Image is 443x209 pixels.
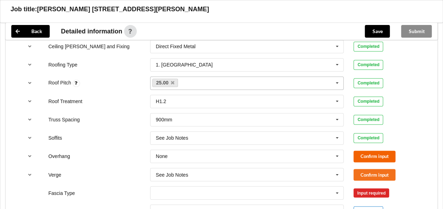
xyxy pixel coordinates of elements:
[353,42,383,51] div: Completed
[23,113,37,126] button: reference-toggle
[23,150,37,163] button: reference-toggle
[156,135,188,140] div: See Job Notes
[48,135,62,141] label: Soffits
[353,78,383,88] div: Completed
[156,172,188,177] div: See Job Notes
[61,28,122,34] span: Detailed information
[353,115,383,125] div: Completed
[23,132,37,144] button: reference-toggle
[48,99,82,104] label: Roof Treatment
[48,44,129,49] label: Ceiling [PERSON_NAME] and Fixing
[156,44,196,49] div: Direct Fixed Metal
[353,169,395,180] button: Confirm input
[353,60,383,70] div: Completed
[156,117,172,122] div: 900mm
[156,154,167,159] div: None
[353,151,395,162] button: Confirm input
[152,78,178,87] a: 25.00
[23,168,37,181] button: reference-toggle
[48,190,75,196] label: Fascia Type
[23,58,37,71] button: reference-toggle
[353,188,389,197] div: Input required
[37,5,209,13] h3: [PERSON_NAME] [STREET_ADDRESS][PERSON_NAME]
[11,5,37,13] h3: Job title:
[23,95,37,108] button: reference-toggle
[48,62,77,68] label: Roofing Type
[23,77,37,89] button: reference-toggle
[156,99,166,104] div: H1.2
[48,153,70,159] label: Overhang
[353,96,383,106] div: Completed
[23,40,37,53] button: reference-toggle
[365,25,390,38] button: Save
[48,172,61,177] label: Verge
[48,80,72,85] label: Roof Pitch
[48,117,80,122] label: Truss Spacing
[156,62,213,67] div: 1. [GEOGRAPHIC_DATA]
[353,133,383,143] div: Completed
[11,25,50,38] button: Back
